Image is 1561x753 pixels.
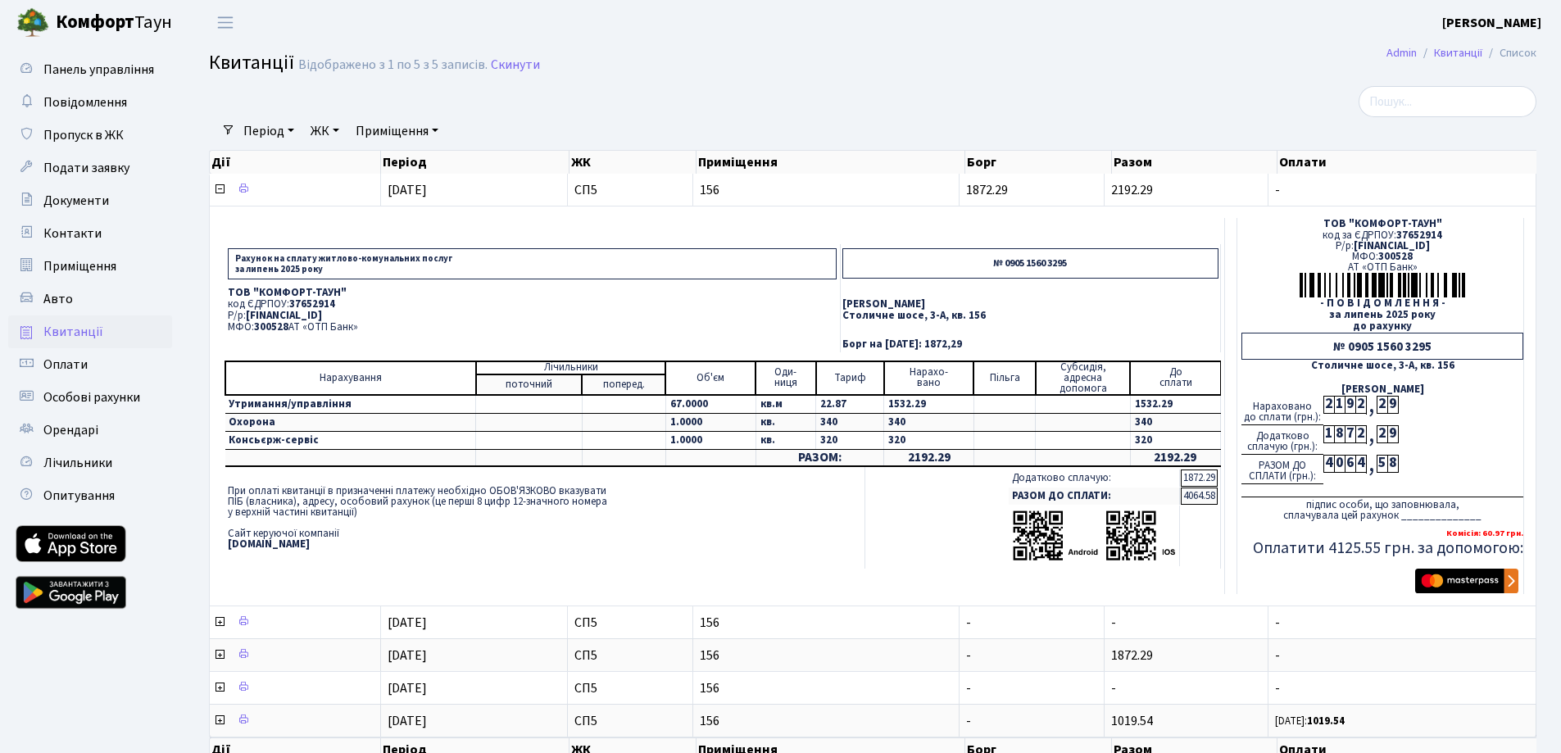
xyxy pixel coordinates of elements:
span: - [1111,614,1116,632]
nav: breadcrumb [1362,36,1561,70]
a: Оплати [8,348,172,381]
b: 1019.54 [1307,714,1345,728]
div: Додатково сплачую (грн.): [1241,425,1323,455]
span: [DATE] [388,679,427,697]
span: 156 [700,649,953,662]
b: [PERSON_NAME] [1442,14,1541,32]
a: Приміщення [8,250,172,283]
span: - [1275,649,1529,662]
p: Р/р: [228,311,837,321]
div: 2 [1323,396,1334,414]
span: Контакти [43,225,102,243]
b: Комісія: 60.97 грн. [1446,527,1523,539]
span: Таун [56,9,172,37]
a: Пропуск в ЖК [8,119,172,152]
div: 1 [1323,425,1334,443]
a: [PERSON_NAME] [1442,13,1541,33]
div: , [1366,455,1377,474]
span: [FINANCIAL_ID] [1354,238,1430,253]
td: 340 [816,413,884,431]
div: 9 [1345,396,1355,414]
td: 320 [816,431,884,449]
div: - П О В І Д О М Л Е Н Н Я - [1241,298,1523,309]
a: Admin [1386,44,1417,61]
input: Пошук... [1359,86,1536,117]
td: 320 [884,431,974,449]
span: Пропуск в ЖК [43,126,124,144]
td: Нарахо- вано [884,361,974,395]
span: СП5 [574,714,686,728]
div: АТ «ОТП Банк» [1241,262,1523,273]
div: до рахунку [1241,321,1523,332]
span: 300528 [1378,249,1413,264]
p: код ЄДРПОУ: [228,299,837,310]
span: Авто [43,290,73,308]
div: 5 [1377,455,1387,473]
span: Оплати [43,356,88,374]
span: Повідомлення [43,93,127,111]
span: 156 [700,184,953,197]
span: 1019.54 [1111,712,1153,730]
div: ТОВ "КОМФОРТ-ТАУН" [1241,219,1523,229]
span: - [966,646,971,665]
div: Р/р: [1241,241,1523,252]
span: Орендарі [43,421,98,439]
th: Приміщення [697,151,966,174]
td: 2192.29 [884,449,974,466]
a: Приміщення [349,117,445,145]
span: Подати заявку [43,159,129,177]
span: 156 [700,714,953,728]
div: 2 [1355,396,1366,414]
td: 320 [1130,431,1220,449]
td: 340 [1130,413,1220,431]
a: Квитанції [8,315,172,348]
td: РАЗОМ ДО СПЛАТИ: [1009,488,1180,505]
div: РАЗОМ ДО СПЛАТИ (грн.): [1241,455,1323,484]
img: Masterpass [1415,569,1518,593]
th: Борг [965,151,1112,174]
span: 300528 [254,320,288,334]
th: Разом [1112,151,1277,174]
a: Період [237,117,301,145]
div: 4 [1323,455,1334,473]
div: [PERSON_NAME] [1241,384,1523,395]
span: Опитування [43,487,115,505]
td: 340 [884,413,974,431]
span: Приміщення [43,257,116,275]
td: При оплаті квитанції в призначенні платежу необхідно ОБОВ'ЯЗКОВО вказувати ПІБ (власника), адресу... [225,467,864,568]
span: 156 [700,616,953,629]
span: 37652914 [1396,228,1442,243]
button: Переключити навігацію [205,9,246,36]
div: підпис особи, що заповнювала, сплачувала цей рахунок ______________ [1241,497,1523,521]
p: Борг на [DATE]: 1872,29 [842,339,1218,350]
a: Панель управління [8,53,172,86]
p: № 0905 1560 3295 [842,248,1218,279]
span: [DATE] [388,614,427,632]
a: Особові рахунки [8,381,172,414]
div: 2 [1355,425,1366,443]
span: Документи [43,192,109,210]
p: ТОВ "КОМФОРТ-ТАУН" [228,288,837,298]
img: logo.png [16,7,49,39]
th: Період [381,151,569,174]
div: 9 [1387,396,1398,414]
span: [DATE] [388,181,427,199]
td: Додатково сплачую: [1009,469,1180,487]
span: 2192.29 [1111,181,1153,199]
div: № 0905 1560 3295 [1241,333,1523,360]
td: Нарахування [225,361,476,395]
td: Об'єм [665,361,756,395]
span: - [1275,682,1529,695]
td: Консьєрж-сервіс [225,431,476,449]
a: ЖК [304,117,346,145]
div: Столичне шосе, 3-А, кв. 156 [1241,361,1523,371]
span: Панель управління [43,61,154,79]
a: Повідомлення [8,86,172,119]
td: Лічильники [476,361,666,374]
span: Квитанції [43,323,103,341]
div: Нараховано до сплати (грн.): [1241,396,1323,425]
span: - [966,679,971,697]
small: [DATE]: [1275,714,1345,728]
td: кв. [756,413,815,431]
a: Скинути [491,57,540,73]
